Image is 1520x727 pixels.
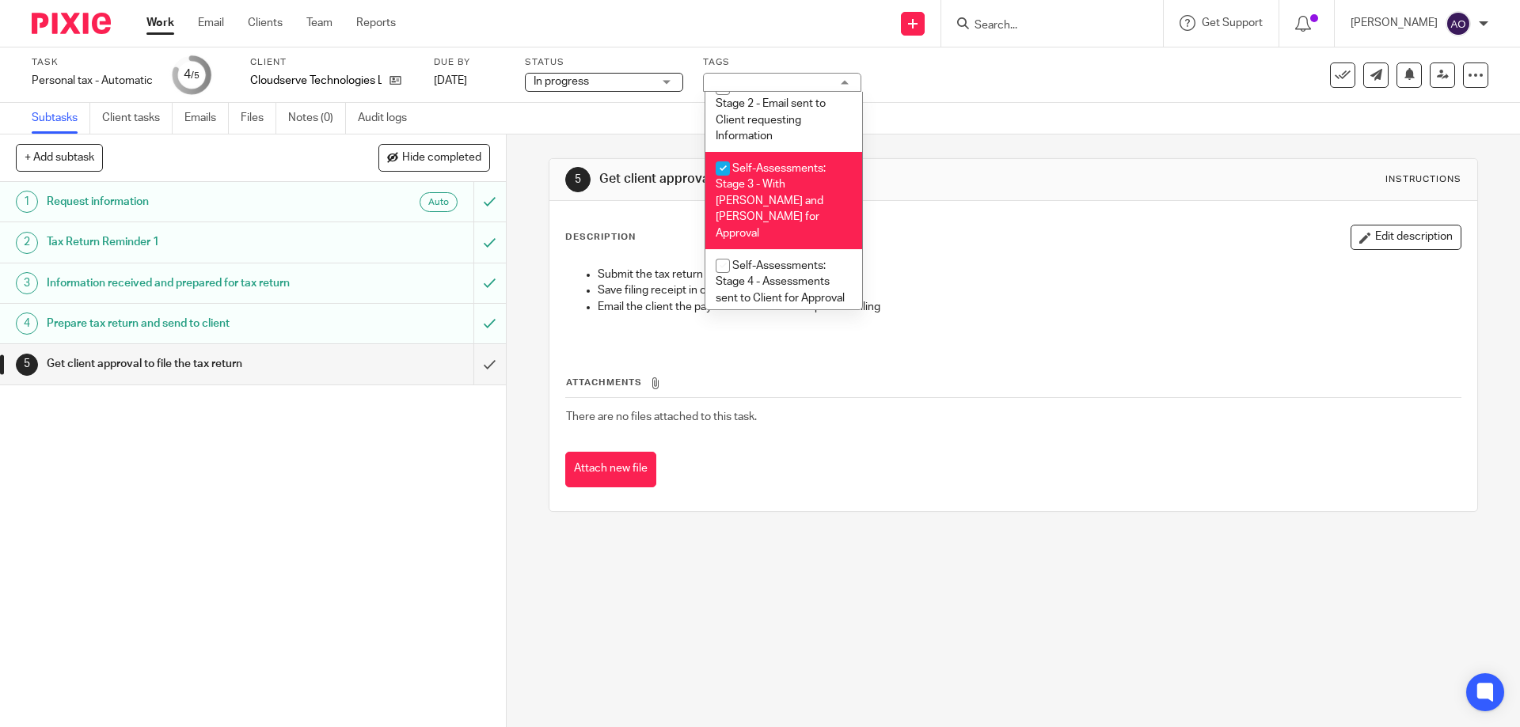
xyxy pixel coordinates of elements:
input: Search [973,19,1115,33]
span: Self-Assessments: Stage 3 - With [PERSON_NAME] and [PERSON_NAME] for Approval [716,163,826,239]
button: + Add subtask [16,144,103,171]
h1: Tax Return Reminder 1 [47,230,321,254]
div: 2 [16,232,38,254]
p: Description [565,231,636,244]
div: 1 [16,191,38,213]
span: Get Support [1202,17,1263,28]
label: Client [250,56,414,69]
h1: Prepare tax return and send to client [47,312,321,335]
label: Status [525,56,683,69]
label: Tags [703,56,861,69]
div: Auto [420,192,458,212]
a: Client tasks [102,103,173,134]
a: Notes (0) [288,103,346,134]
img: svg%3E [1446,11,1471,36]
div: Personal tax - Automatic [32,73,153,89]
a: Files [241,103,276,134]
a: Clients [248,15,283,31]
a: Emails [184,103,229,134]
p: Cloudserve Technologies Ltd [250,73,382,89]
h1: Request information [47,190,321,214]
a: Work [146,15,174,31]
p: [PERSON_NAME] [1351,15,1438,31]
div: 4 [16,312,38,335]
span: [DATE] [434,75,467,86]
p: Email the client the payment details and the proof of filing [598,299,1460,315]
h1: Get client approval to file the tax return [47,352,321,376]
a: Email [198,15,224,31]
button: Edit description [1351,225,1461,250]
img: Pixie [32,13,111,34]
span: Attachments [566,378,642,387]
label: Due by [434,56,505,69]
a: Audit logs [358,103,419,134]
span: Self-Assessments: Stage 4 - Assessments sent to Client for Approval [716,260,845,304]
div: 3 [16,272,38,294]
h1: Information received and prepared for tax return [47,271,321,295]
a: Team [306,15,332,31]
div: Instructions [1385,173,1461,186]
a: Reports [356,15,396,31]
div: 4 [184,66,199,84]
span: Hide completed [402,152,481,165]
p: Submit the tax return to HMRC [598,267,1460,282]
span: There are no files attached to this task. [566,411,757,422]
span: In progress [534,76,589,87]
p: Save filing receipt in client folder [598,282,1460,298]
small: /5 [191,71,199,80]
label: Task [32,56,153,69]
h1: Get client approval to file the tax return [599,171,1047,187]
div: 5 [16,354,38,376]
div: 5 [565,167,591,192]
a: Subtasks [32,103,90,134]
button: Attach new file [565,452,656,487]
button: Hide completed [378,144,490,171]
